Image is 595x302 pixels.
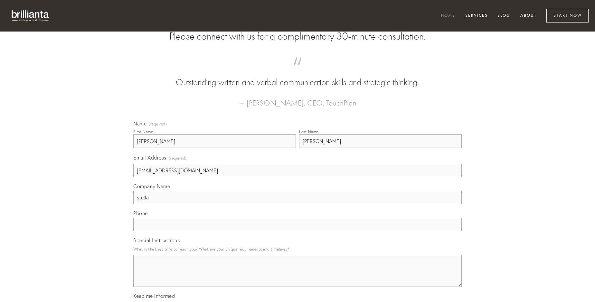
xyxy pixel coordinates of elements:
[299,129,318,134] div: Last Name
[437,11,459,21] a: Home
[133,237,180,243] span: Special Instructions
[493,11,515,21] a: Blog
[461,11,492,21] a: Services
[546,9,589,23] a: Start Now
[169,154,187,162] span: (required)
[133,245,462,253] p: What is the best time to reach you? What are your unique requirements and timelines?
[133,183,170,189] span: Company Name
[133,293,175,299] span: Keep me informed
[144,64,451,76] span: “
[133,210,148,216] span: Phone
[144,64,451,89] blockquote: Outstanding written and verbal communication skills and strategic thinking.
[133,154,166,161] span: Email Address
[6,6,55,25] img: brillianta - research, strategy, marketing
[149,122,167,126] span: (required)
[133,30,462,42] h2: Please connect with us for a complimentary 30-minute consultation.
[133,129,153,134] div: First Name
[516,11,541,21] a: About
[144,89,451,109] figcaption: — [PERSON_NAME], CEO, TouchPlan
[133,120,146,127] span: Name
